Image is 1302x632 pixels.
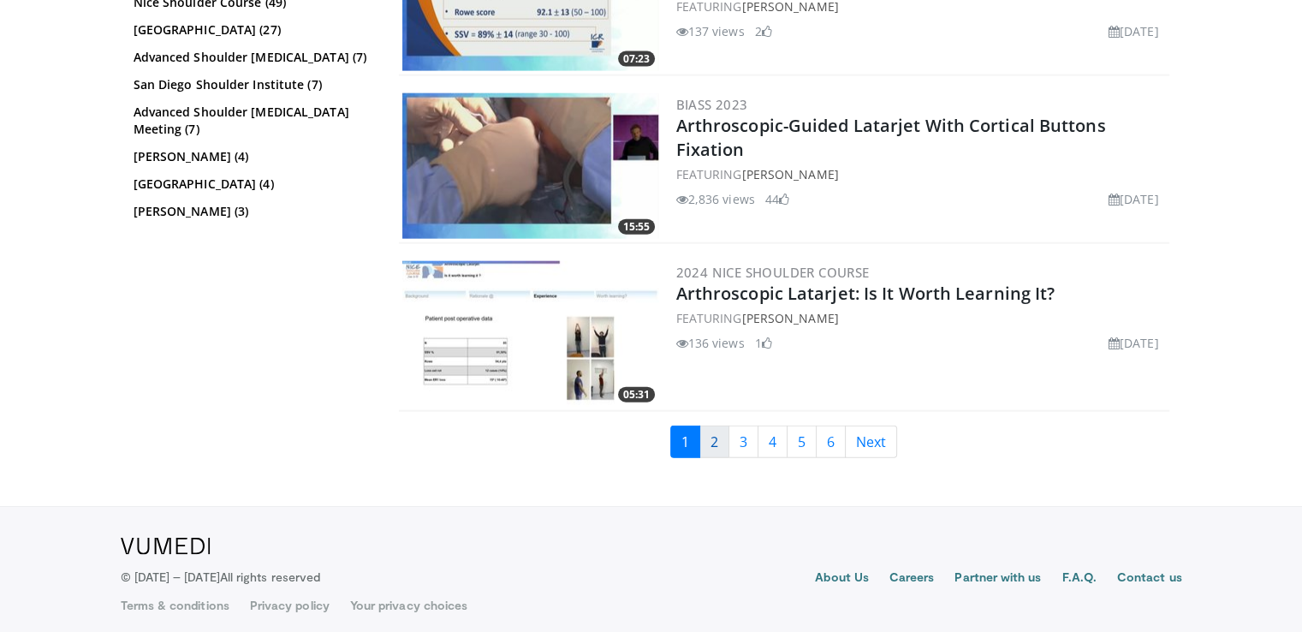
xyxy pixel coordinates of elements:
div: FEATURING [676,309,1166,327]
a: F.A.Q. [1061,569,1096,589]
span: 07:23 [618,51,655,67]
a: About Us [815,569,869,589]
a: 2 [699,426,729,458]
a: Arthroscopic Latarjet: Is It Worth Learning It? [676,282,1055,305]
a: Privacy policy [250,597,330,614]
a: Next [845,426,897,458]
img: VuMedi Logo [121,538,211,555]
span: 05:31 [618,387,655,402]
a: [PERSON_NAME] [741,166,838,182]
img: 23e926b3-7d6c-47e7-8f75-96c98142695a.300x170_q85_crop-smart_upscale.jpg [402,261,659,407]
a: 1 [670,426,700,458]
a: San Diego Shoulder Institute (7) [134,76,369,93]
a: [PERSON_NAME] (3) [134,203,369,220]
a: 6 [816,426,846,458]
a: Terms & conditions [121,597,229,614]
li: 137 views [676,22,745,40]
a: Arthroscopic-Guided Latarjet With Cortical Buttons Fixation [676,114,1106,161]
a: [PERSON_NAME] (4) [134,148,369,165]
a: [GEOGRAPHIC_DATA] (27) [134,21,369,39]
a: 15:55 [402,93,659,239]
li: 2 [755,22,772,40]
li: 1 [755,334,772,352]
a: 3 [728,426,758,458]
li: 136 views [676,334,745,352]
a: Partner with us [954,569,1041,589]
li: 44 [765,190,789,208]
li: 2,836 views [676,190,755,208]
img: 2e59f567-673c-46e3-a757-84b3cddb9461.300x170_q85_crop-smart_upscale.jpg [402,93,659,239]
a: Careers [889,569,935,589]
a: Advanced Shoulder [MEDICAL_DATA] Meeting (7) [134,104,369,138]
li: [DATE] [1109,190,1159,208]
a: 05:31 [402,261,659,407]
a: Your privacy choices [350,597,467,614]
nav: Search results pages [399,426,1169,458]
li: [DATE] [1109,22,1159,40]
div: FEATURING [676,165,1166,183]
li: [DATE] [1109,334,1159,352]
span: All rights reserved [220,569,320,584]
a: [PERSON_NAME] [741,310,838,326]
a: 5 [787,426,817,458]
a: Advanced Shoulder [MEDICAL_DATA] (7) [134,49,369,66]
a: BIASS 2023 [676,96,748,113]
a: [GEOGRAPHIC_DATA] (4) [134,176,369,193]
span: 15:55 [618,219,655,235]
a: Contact us [1117,569,1182,589]
a: 2024 Nice Shoulder Course [676,264,870,281]
p: © [DATE] – [DATE] [121,569,321,586]
a: 4 [758,426,788,458]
